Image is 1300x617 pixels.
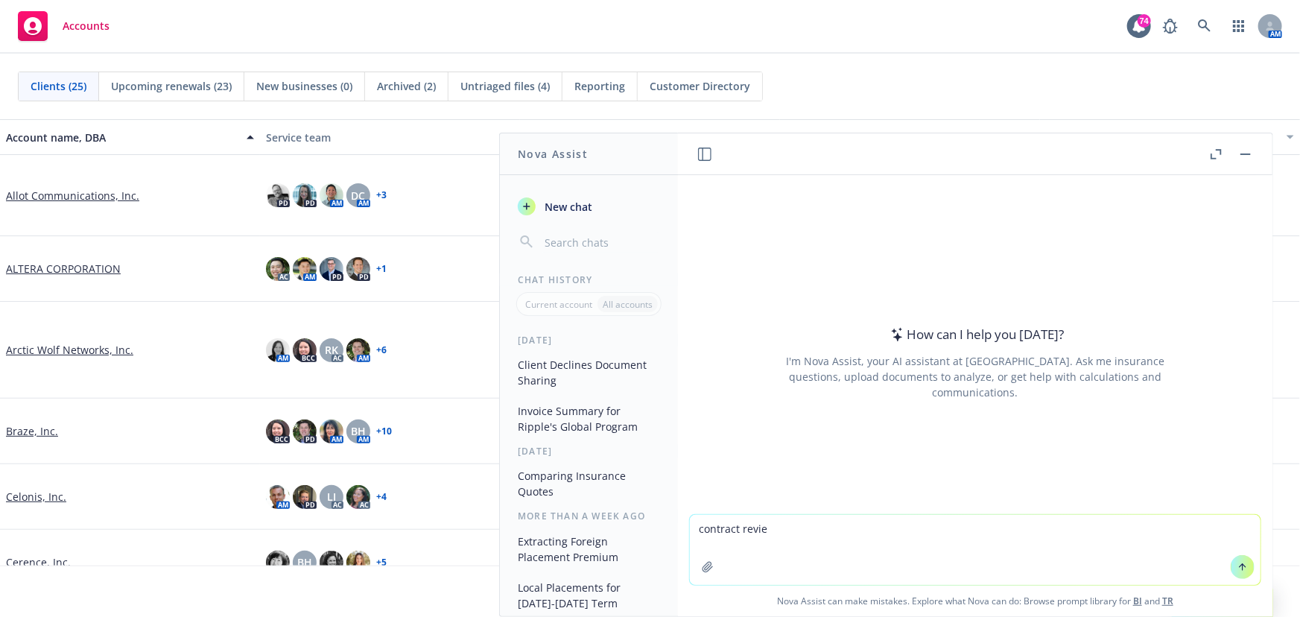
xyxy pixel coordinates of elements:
[31,78,86,94] span: Clients (25)
[376,191,387,200] a: + 3
[1190,11,1220,41] a: Search
[518,146,588,162] h1: Nova Assist
[351,423,366,439] span: BH
[111,78,232,94] span: Upcoming renewals (23)
[6,342,133,358] a: Arctic Wolf Networks, Inc.
[266,420,290,443] img: photo
[1155,11,1185,41] a: Report a Bug
[266,183,290,207] img: photo
[6,489,66,504] a: Celonis, Inc.
[6,188,139,203] a: Allot Communications, Inc.
[512,193,666,220] button: New chat
[346,257,370,281] img: photo
[260,119,520,155] button: Service team
[376,558,387,567] a: + 5
[266,338,290,362] img: photo
[520,119,780,155] button: Active policies
[690,515,1261,585] textarea: contract revi
[6,261,121,276] a: ALTERA CORPORATION
[603,298,653,311] p: All accounts
[1046,130,1278,145] div: Closest renewal date
[766,353,1185,400] div: I'm Nova Assist, your AI assistant at [GEOGRAPHIC_DATA]. Ask me insurance questions, upload docum...
[266,130,514,145] div: Service team
[500,334,678,347] div: [DATE]
[320,183,343,207] img: photo
[500,445,678,458] div: [DATE]
[512,463,666,504] button: Comparing Insurance Quotes
[346,485,370,509] img: photo
[297,554,312,570] span: BH
[293,257,317,281] img: photo
[6,423,58,439] a: Braze, Inc.
[376,346,387,355] a: + 6
[376,493,387,501] a: + 4
[1162,595,1173,607] a: TR
[327,489,336,504] span: LI
[780,119,1040,155] button: Total premiums
[293,420,317,443] img: photo
[266,257,290,281] img: photo
[1133,595,1142,607] a: BI
[293,183,317,207] img: photo
[512,575,666,616] button: Local Placements for [DATE]-[DATE] Term
[526,130,774,145] div: Active policies
[256,78,352,94] span: New businesses (0)
[1138,14,1151,28] div: 74
[6,130,238,145] div: Account name, DBA
[266,551,290,575] img: photo
[320,257,343,281] img: photo
[377,78,436,94] span: Archived (2)
[786,130,1018,145] div: Total premiums
[512,352,666,393] button: Client Declines Document Sharing
[512,529,666,569] button: Extracting Foreign Placement Premium
[574,78,625,94] span: Reporting
[542,199,592,215] span: New chat
[376,265,387,273] a: + 1
[293,485,317,509] img: photo
[325,342,338,358] span: RK
[500,273,678,286] div: Chat History
[500,510,678,522] div: More than a week ago
[542,232,660,253] input: Search chats
[320,420,343,443] img: photo
[352,188,366,203] span: DC
[512,399,666,439] button: Invoice Summary for Ripple's Global Program
[650,78,750,94] span: Customer Directory
[1224,11,1254,41] a: Switch app
[460,78,550,94] span: Untriaged files (4)
[1040,119,1300,155] button: Closest renewal date
[266,485,290,509] img: photo
[684,586,1266,616] span: Nova Assist can make mistakes. Explore what Nova can do: Browse prompt library for and
[346,338,370,362] img: photo
[6,554,71,570] a: Cerence, Inc.
[346,551,370,575] img: photo
[320,551,343,575] img: photo
[12,5,115,47] a: Accounts
[887,325,1065,344] div: How can I help you [DATE]?
[63,20,110,32] span: Accounts
[376,427,392,436] a: + 10
[293,338,317,362] img: photo
[525,298,592,311] p: Current account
